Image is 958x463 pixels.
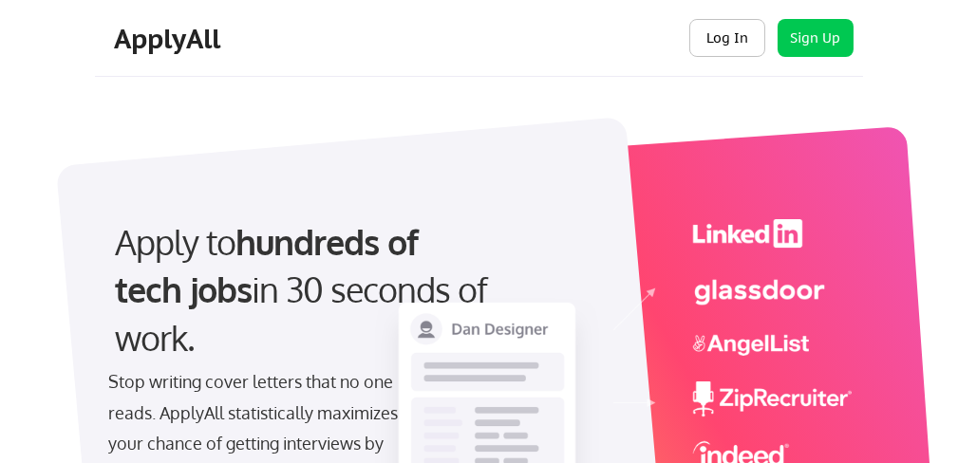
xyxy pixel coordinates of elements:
button: Log In [689,19,765,57]
button: Sign Up [778,19,854,57]
strong: hundreds of tech jobs [115,220,426,310]
div: ApplyAll [114,23,226,55]
div: Apply to in 30 seconds of work. [115,218,489,361]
